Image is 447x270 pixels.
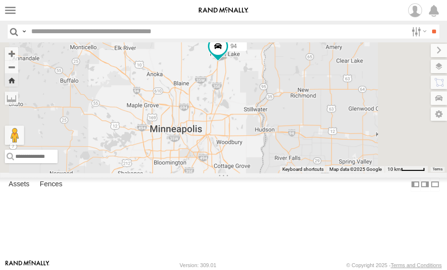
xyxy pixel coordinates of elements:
[391,262,442,268] a: Terms and Conditions
[230,43,236,50] span: 94
[431,107,447,121] label: Map Settings
[420,178,430,192] label: Dock Summary Table to the Right
[346,262,442,268] div: © Copyright 2025 -
[20,25,28,39] label: Search Query
[387,167,401,172] span: 10 km
[5,74,18,87] button: Zoom Home
[433,167,443,171] a: Terms (opens in new tab)
[5,260,49,270] a: Visit our Website
[411,178,420,192] label: Dock Summary Table to the Left
[282,166,324,173] button: Keyboard shortcuts
[5,91,18,105] label: Measure
[5,60,18,74] button: Zoom out
[385,166,428,173] button: Map Scale: 10 km per 46 pixels
[4,178,34,192] label: Assets
[199,7,249,14] img: rand-logo.svg
[5,47,18,60] button: Zoom in
[5,126,24,145] button: Drag Pegman onto the map to open Street View
[35,178,67,192] label: Fences
[180,262,216,268] div: Version: 309.01
[329,167,382,172] span: Map data ©2025 Google
[430,178,440,192] label: Hide Summary Table
[408,25,428,39] label: Search Filter Options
